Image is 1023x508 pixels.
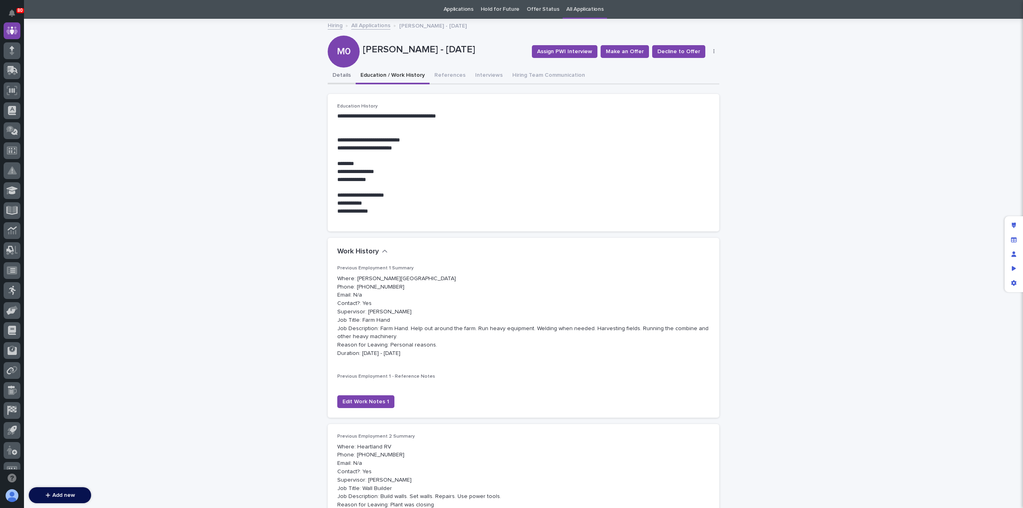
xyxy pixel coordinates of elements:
[337,275,710,358] p: Where: [PERSON_NAME][GEOGRAPHIC_DATA] Phone: [PHONE_NUMBER] Email: N/a Contact?: Yes Supervisor: ...
[18,8,23,13] p: 80
[16,101,44,109] span: Help Docs
[337,374,435,379] span: Previous Employment 1 - Reference Notes
[1007,233,1021,247] div: Manage fields and data
[8,44,145,57] p: How can we help?
[27,124,131,131] div: Start new chat
[1007,276,1021,290] div: App settings
[430,68,470,84] button: References
[537,48,592,56] span: Assign PWI Interview
[508,68,590,84] button: Hiring Team Communication
[10,10,20,22] div: Notifications80
[652,45,705,58] button: Decline to Offer
[363,44,525,56] p: [PERSON_NAME] - [DATE]
[8,32,145,44] p: Welcome 👋
[4,5,20,22] button: Notifications
[328,20,342,30] a: Hiring
[56,147,97,154] a: Powered byPylon
[1007,261,1021,276] div: Preview as
[1007,218,1021,233] div: Edit layout
[136,126,145,135] button: Start new chat
[8,8,24,24] img: Stacker
[470,68,508,84] button: Interviews
[29,487,91,503] button: Add new
[337,247,388,256] button: Work History
[4,487,20,504] button: users-avatar
[8,124,22,138] img: 1736555164131-43832dd5-751b-4058-ba23-39d91318e5a0
[342,398,389,406] span: Edit Work Notes 1
[601,45,649,58] button: Make an Offer
[8,102,14,108] div: 📖
[337,266,414,271] span: Previous Employment 1 Summary
[27,131,101,138] div: We're available if you need us!
[5,98,47,112] a: 📖Help Docs
[1007,247,1021,261] div: Manage users
[50,102,56,108] div: 🔗
[399,21,467,30] p: [PERSON_NAME] - [DATE]
[328,14,360,57] div: M0
[337,247,379,256] h2: Work History
[532,45,597,58] button: Assign PWI Interview
[337,395,394,408] button: Edit Work Notes 1
[328,68,356,84] button: Details
[80,148,97,154] span: Pylon
[58,101,102,109] span: Onboarding Call
[657,48,700,56] span: Decline to Offer
[337,434,415,439] span: Previous Employment 2 Summary
[351,20,390,30] a: All Applications
[356,68,430,84] button: Education / Work History
[47,98,105,112] a: 🔗Onboarding Call
[606,48,644,56] span: Make an Offer
[337,104,378,109] span: Education History
[4,470,20,486] button: Open support chat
